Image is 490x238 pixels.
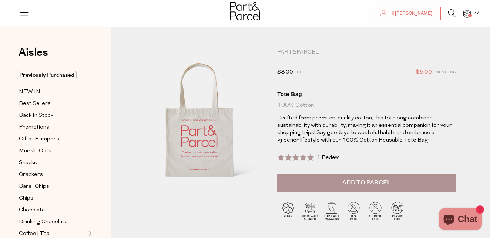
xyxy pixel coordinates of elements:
[386,200,408,221] img: P_P-ICONS-Live_Bec_V11_Plastic_Free.svg
[471,10,481,16] span: 27
[19,205,86,215] a: Chocolate
[19,47,48,65] a: Aisles
[19,170,43,179] span: Crackers
[266,49,399,205] img: Tote Bag
[19,44,48,61] span: Aisles
[297,68,305,77] span: RRP
[19,206,45,215] span: Chocolate
[19,182,86,191] a: Bars | Chips
[19,158,86,167] a: Snacks
[19,218,68,227] span: Drinking Chocolate
[416,68,432,77] span: $5.00
[19,182,49,191] span: Bars | Chips
[19,71,86,80] a: Previously Purchased
[87,229,92,238] button: Expand/Collapse Coffee | Tea
[387,10,432,17] span: Hi [PERSON_NAME]
[343,200,365,221] img: P_P-ICONS-Live_Bec_V11_BPA_Free.svg
[19,111,86,120] a: Back In Stock
[321,200,343,221] img: P_P-ICONS-Live_Bec_V11_Recyclable_Packaging.svg
[277,102,456,109] div: 100% Cotton
[437,208,484,232] inbox-online-store-chat: Shopify online store chat
[19,111,53,120] span: Back In Stock
[19,159,37,167] span: Snacks
[19,135,86,144] a: Gifts | Hampers
[277,200,299,221] img: P_P-ICONS-Live_Bec_V11_Vegan.svg
[19,147,51,156] span: Muesli | Oats
[19,135,59,144] span: Gifts | Hampers
[17,71,77,79] span: Previously Purchased
[19,99,51,108] span: Best Sellers
[277,49,456,56] div: Part&Parcel
[19,217,86,227] a: Drinking Chocolate
[19,170,86,179] a: Crackers
[277,115,456,144] p: Crafted from premium-quality cotton, this tote bag combines sustainability with durability, makin...
[299,200,321,221] img: P_P-ICONS-Live_Bec_V11_Sustainable_Sourced.svg
[277,174,456,192] button: Add to Parcel
[19,87,86,96] a: NEW IN
[19,123,86,132] a: Promotions
[133,49,266,205] img: Tote Bag
[19,194,86,203] a: Chips
[342,178,391,187] span: Add to Parcel
[277,91,456,98] div: Tote Bag
[230,2,260,20] img: Part&Parcel
[19,99,86,108] a: Best Sellers
[463,10,471,18] a: 27
[277,68,293,77] span: $8.00
[19,123,49,132] span: Promotions
[19,146,86,156] a: Muesli | Oats
[365,200,386,221] img: P_P-ICONS-Live_Bec_V11_Chemical_Free.svg
[317,155,339,160] span: 1 Review
[436,68,456,77] span: Members
[19,88,40,96] span: NEW IN
[19,194,33,203] span: Chips
[372,7,441,20] a: Hi [PERSON_NAME]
